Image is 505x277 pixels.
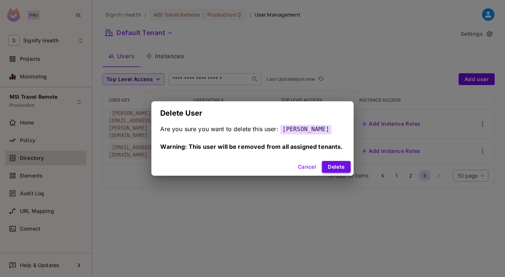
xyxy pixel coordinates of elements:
span: Are you sure you want to delete this user: [160,125,278,133]
h2: Delete User [151,101,353,125]
span: Warning: This user will be removed from all assigned tenants. [160,143,343,150]
button: Delete [322,161,350,173]
button: Cancel [295,161,319,173]
span: [PERSON_NAME] [280,124,332,134]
